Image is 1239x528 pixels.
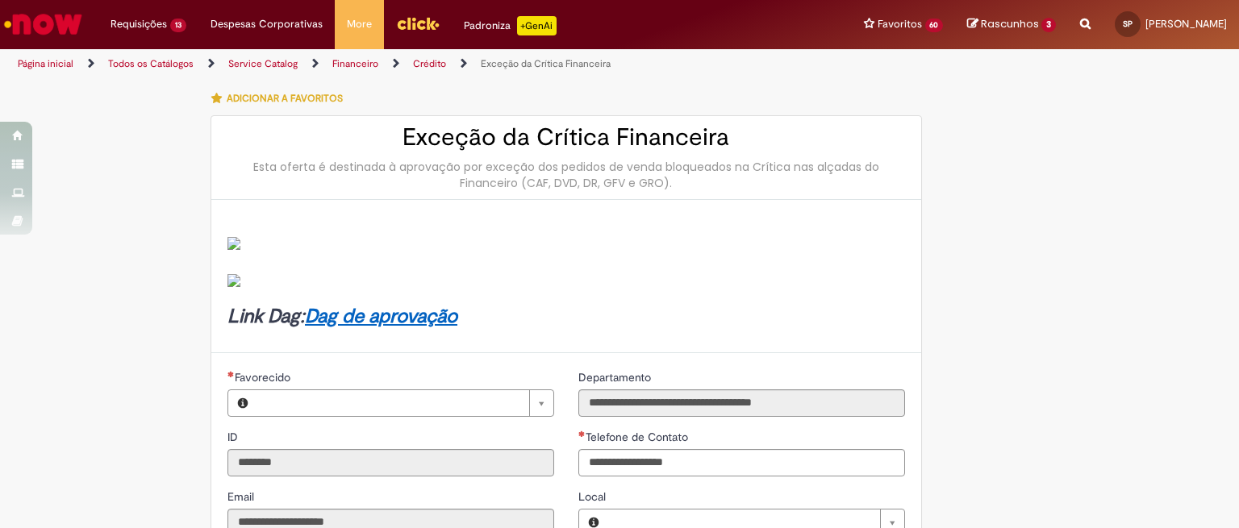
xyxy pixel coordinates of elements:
a: Todos os Catálogos [108,57,194,70]
span: Somente leitura - Email [227,489,257,504]
a: Crédito [413,57,446,70]
span: Rascunhos [981,16,1039,31]
button: Adicionar a Favoritos [211,81,352,115]
input: Departamento [578,389,905,417]
div: Padroniza [464,16,557,35]
span: Necessários [227,371,235,377]
a: Dag de aprovação [305,304,457,329]
a: Página inicial [18,57,73,70]
span: [PERSON_NAME] [1145,17,1227,31]
input: ID [227,449,554,476]
label: Somente leitura - Email [227,489,257,505]
div: Esta oferta é destinada à aprovação por exceção dos pedidos de venda bloqueados na Crítica nas al... [227,159,905,191]
span: 3 [1041,18,1056,32]
img: ServiceNow [2,8,85,40]
label: Somente leitura - Departamento [578,369,654,385]
span: Somente leitura - ID [227,430,241,444]
input: Telefone de Contato [578,449,905,476]
span: 13 [170,19,186,32]
label: Somente leitura - ID [227,429,241,445]
button: Favorecido, Visualizar este registro [228,390,257,416]
a: Limpar campo Favorecido [257,390,553,416]
strong: Link Dag: [227,304,457,329]
h2: Exceção da Crítica Financeira [227,124,905,151]
span: Adicionar a Favoritos [227,92,343,105]
img: sys_attachment.do [227,274,240,287]
span: Obrigatório Preenchido [578,430,586,437]
a: Financeiro [332,57,378,70]
span: Favoritos [878,16,922,32]
span: SP [1123,19,1133,29]
p: +GenAi [517,16,557,35]
img: click_logo_yellow_360x200.png [396,11,440,35]
img: sys_attachment.do [227,237,240,250]
span: More [347,16,372,32]
a: Exceção da Crítica Financeira [481,57,611,70]
span: Requisições [111,16,167,32]
span: Local [578,489,609,504]
span: Necessários - Favorecido [235,370,294,385]
span: Despesas Corporativas [211,16,323,32]
a: Service Catalog [228,57,298,70]
span: 60 [925,19,944,32]
a: Rascunhos [967,17,1056,32]
ul: Trilhas de página [12,49,814,79]
span: Telefone de Contato [586,430,691,444]
span: Somente leitura - Departamento [578,370,654,385]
